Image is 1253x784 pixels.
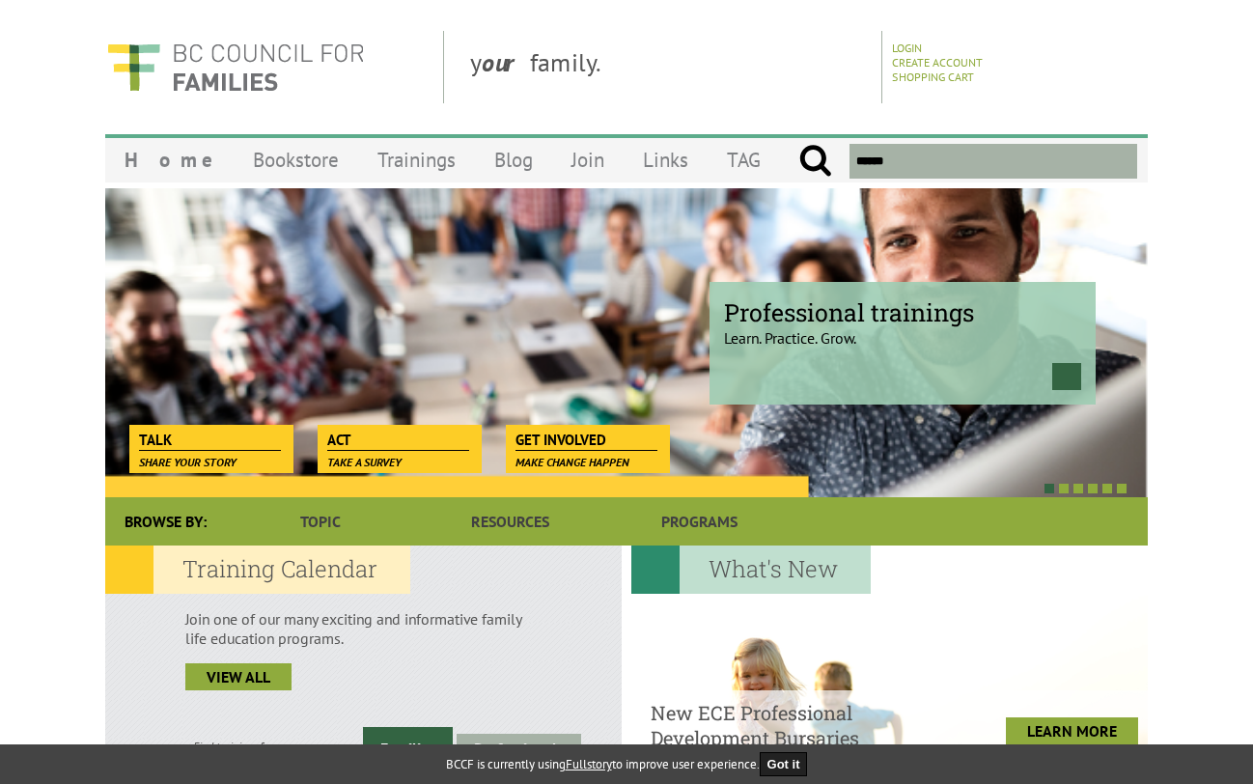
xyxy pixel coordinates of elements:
div: Browse By: [105,497,226,546]
a: TAG [708,137,780,182]
span: Take a survey [327,455,402,469]
a: Login [892,41,922,55]
a: Get Involved Make change happen [506,425,667,452]
span: Get Involved [515,430,657,451]
input: Submit [798,144,832,179]
span: Professional trainings [724,296,1081,328]
div: y family. [455,31,882,103]
a: Programs [605,497,794,546]
a: Join [552,137,624,182]
h4: New ECE Professional Development Bursaries [651,700,939,750]
span: Act [327,430,469,451]
h2: What's New [631,546,871,594]
a: Create Account [892,55,983,70]
span: Talk [139,430,281,451]
a: Links [624,137,708,182]
a: Topic [226,497,415,546]
span: Make change happen [515,455,629,469]
button: Got it [760,752,808,776]
p: Learn. Practice. Grow. [724,312,1081,348]
a: Resources [415,497,604,546]
h2: Training Calendar [105,546,410,594]
a: Shopping Cart [892,70,974,84]
a: Fullstory [566,756,612,772]
strong: our [482,46,530,78]
p: Join one of our many exciting and informative family life education programs. [185,609,542,648]
a: Talk Share your story [129,425,291,452]
div: Find trainings for: [105,739,363,753]
a: Act Take a survey [318,425,479,452]
img: BC Council for FAMILIES [105,31,366,103]
a: Families [363,727,453,764]
a: Trainings [358,137,475,182]
a: Blog [475,137,552,182]
a: Professionals [457,734,581,764]
a: view all [185,663,292,690]
a: Bookstore [234,137,358,182]
a: LEARN MORE [1006,717,1138,744]
span: Share your story [139,455,237,469]
a: Home [105,137,234,182]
